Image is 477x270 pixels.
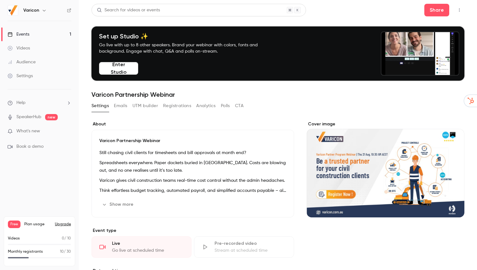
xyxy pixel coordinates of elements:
[60,250,64,254] span: 10
[16,100,26,106] span: Help
[97,7,160,14] div: Search for videos or events
[99,149,286,157] p: Still chasing civil clients for timesheets and bill approvals at month end?
[99,62,138,75] button: Enter Studio
[307,121,464,127] label: Cover image
[99,32,273,40] h4: Set up Studio ✨
[91,236,191,258] div: LiveGo live at scheduled time
[99,199,137,210] button: Show more
[112,240,184,247] div: Live
[8,59,36,65] div: Audience
[91,121,294,127] label: About
[16,128,40,135] span: What's new
[91,91,464,98] h1: Varicon Partnership Webinar
[196,101,216,111] button: Analytics
[23,7,39,14] h6: Varicon
[215,247,286,254] div: Stream at scheduled time
[91,227,294,234] p: Event type
[55,222,71,227] button: Upgrade
[45,114,58,120] span: new
[424,4,449,16] button: Share
[99,159,286,174] p: Spreadsheets everywhere. Paper dockets buried in [GEOGRAPHIC_DATA]. Costs are blowing out, and no...
[99,177,286,184] p: Varicon gives civil construction teams real-time cost control without the admin headaches.
[99,42,273,55] p: Go live with up to 8 other speakers. Brand your webinar with colors, fonts and background. Engage...
[60,249,71,255] p: / 30
[307,121,464,217] section: Cover image
[8,236,20,241] p: Videos
[24,222,51,227] span: Plan usage
[91,101,109,111] button: Settings
[114,101,127,111] button: Emails
[16,143,44,150] span: Book a demo
[8,100,71,106] li: help-dropdown-opener
[16,114,41,120] a: SpeakerHub
[112,247,184,254] div: Go live at scheduled time
[99,138,286,144] p: Varicon Partnership Webinar
[8,221,21,228] span: Free
[62,237,64,240] span: 0
[8,249,43,255] p: Monthly registrants
[8,5,18,15] img: Varicon
[99,187,286,194] p: Think effortless budget tracking, automated payroll, and simplified accounts payable – all design...
[8,73,33,79] div: Settings
[194,236,294,258] div: Pre-recorded videoStream at scheduled time
[132,101,158,111] button: UTM builder
[215,240,286,247] div: Pre-recorded video
[62,236,71,241] p: / 10
[163,101,191,111] button: Registrations
[221,101,230,111] button: Polls
[8,45,30,51] div: Videos
[235,101,244,111] button: CTA
[8,31,29,37] div: Events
